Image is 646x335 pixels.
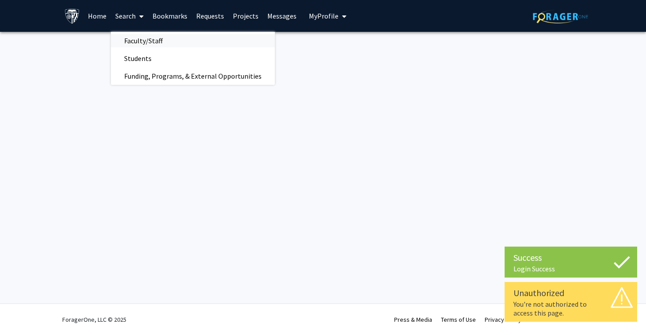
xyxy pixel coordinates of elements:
[111,49,165,67] span: Students
[513,251,628,264] div: Success
[228,0,263,31] a: Projects
[394,316,432,324] a: Press & Media
[7,295,38,328] iframe: Chat
[533,10,588,23] img: ForagerOne Logo
[62,304,126,335] div: ForagerOne, LLC © 2025
[148,0,192,31] a: Bookmarks
[441,316,476,324] a: Terms of Use
[513,264,628,273] div: Login Success
[65,8,80,24] img: Johns Hopkins University Logo
[111,32,176,49] span: Faculty/Staff
[513,300,628,317] div: You're not authorized to access this page.
[309,11,338,20] span: My Profile
[485,316,521,324] a: Privacy Policy
[513,286,628,300] div: Unauthorized
[84,0,111,31] a: Home
[111,0,148,31] a: Search
[111,69,275,83] a: Funding, Programs, & External Opportunities
[111,34,275,47] a: Faculty/Staff
[263,0,301,31] a: Messages
[192,0,228,31] a: Requests
[111,52,275,65] a: Students
[111,67,275,85] span: Funding, Programs, & External Opportunities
